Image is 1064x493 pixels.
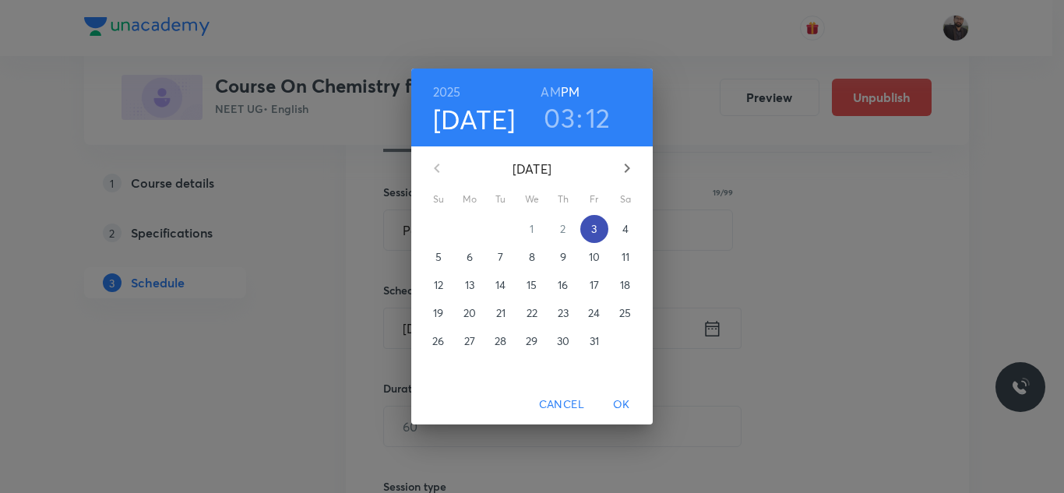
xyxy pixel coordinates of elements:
button: 26 [425,327,453,355]
p: 13 [465,277,474,293]
button: [DATE] [433,103,516,136]
button: Cancel [533,390,590,419]
button: 6 [456,243,484,271]
button: 19 [425,299,453,327]
p: 7 [498,249,503,265]
button: 29 [518,327,546,355]
button: 14 [487,271,515,299]
button: 31 [580,327,608,355]
p: 14 [495,277,506,293]
p: 28 [495,333,506,349]
p: 17 [590,277,599,293]
button: AM [541,81,560,103]
button: 18 [611,271,639,299]
span: Tu [487,192,515,207]
p: 4 [622,221,629,237]
p: 21 [496,305,506,321]
button: 4 [611,215,639,243]
button: 2025 [433,81,461,103]
button: 27 [456,327,484,355]
p: 11 [622,249,629,265]
button: 7 [487,243,515,271]
p: 25 [619,305,631,321]
h3: : [576,101,583,134]
button: 15 [518,271,546,299]
p: 24 [588,305,600,321]
p: 20 [463,305,476,321]
button: 30 [549,327,577,355]
p: 18 [620,277,630,293]
p: 27 [464,333,475,349]
button: 17 [580,271,608,299]
span: We [518,192,546,207]
button: 10 [580,243,608,271]
p: 22 [527,305,537,321]
p: 6 [467,249,473,265]
button: 12 [586,101,611,134]
button: 12 [425,271,453,299]
button: 3 [580,215,608,243]
button: PM [561,81,580,103]
span: Cancel [539,395,584,414]
button: 9 [549,243,577,271]
span: Mo [456,192,484,207]
p: 19 [433,305,443,321]
button: 11 [611,243,639,271]
button: 24 [580,299,608,327]
button: 5 [425,243,453,271]
button: 21 [487,299,515,327]
p: 15 [527,277,537,293]
span: Su [425,192,453,207]
span: OK [603,395,640,414]
button: 8 [518,243,546,271]
p: 23 [558,305,569,321]
p: 30 [557,333,569,349]
button: 03 [544,101,575,134]
p: 10 [589,249,600,265]
button: OK [597,390,647,419]
p: 26 [432,333,444,349]
p: 12 [434,277,443,293]
button: 23 [549,299,577,327]
button: 22 [518,299,546,327]
p: 8 [529,249,535,265]
p: 3 [591,221,597,237]
p: 29 [526,333,537,349]
button: 25 [611,299,639,327]
p: 16 [558,277,568,293]
span: Sa [611,192,639,207]
p: 9 [560,249,566,265]
p: 5 [435,249,442,265]
button: 20 [456,299,484,327]
button: 28 [487,327,515,355]
button: 13 [456,271,484,299]
span: Fr [580,192,608,207]
p: 31 [590,333,599,349]
button: 16 [549,271,577,299]
span: Th [549,192,577,207]
p: [DATE] [456,160,608,178]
